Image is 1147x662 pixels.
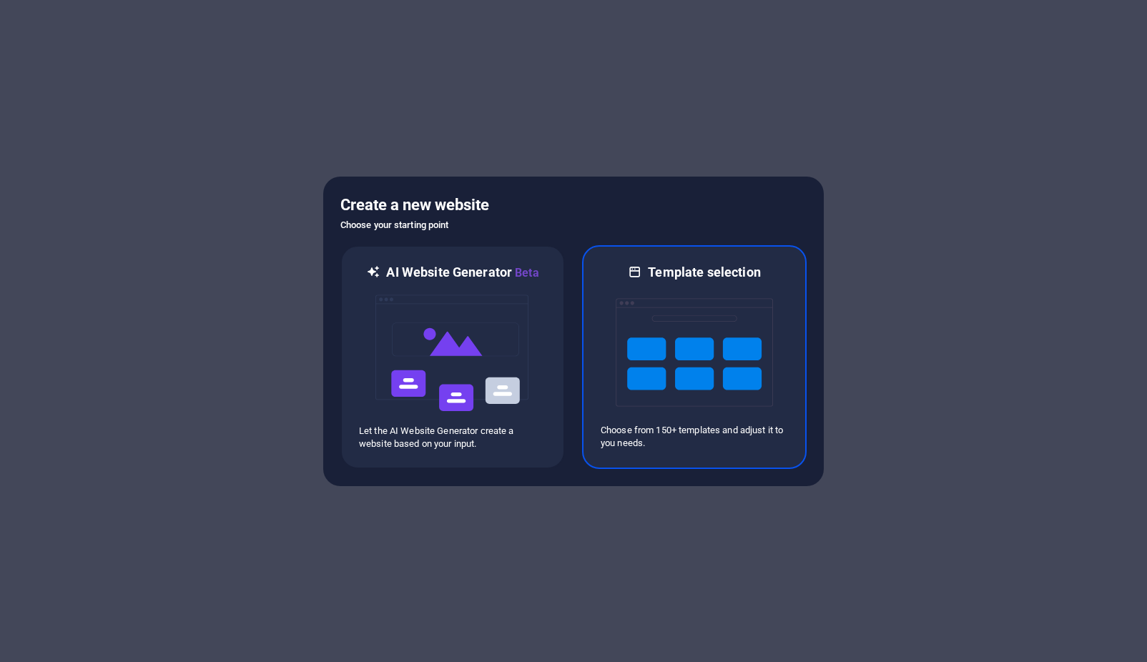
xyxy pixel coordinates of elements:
span: Beta [512,266,539,280]
p: Choose from 150+ templates and adjust it to you needs. [601,424,788,450]
h5: Create a new website [340,194,807,217]
h6: Choose your starting point [340,217,807,234]
h6: Template selection [648,264,760,281]
h6: AI Website Generator [386,264,538,282]
img: ai [374,282,531,425]
div: AI Website GeneratorBetaaiLet the AI Website Generator create a website based on your input. [340,245,565,469]
div: Template selectionChoose from 150+ templates and adjust it to you needs. [582,245,807,469]
p: Let the AI Website Generator create a website based on your input. [359,425,546,450]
